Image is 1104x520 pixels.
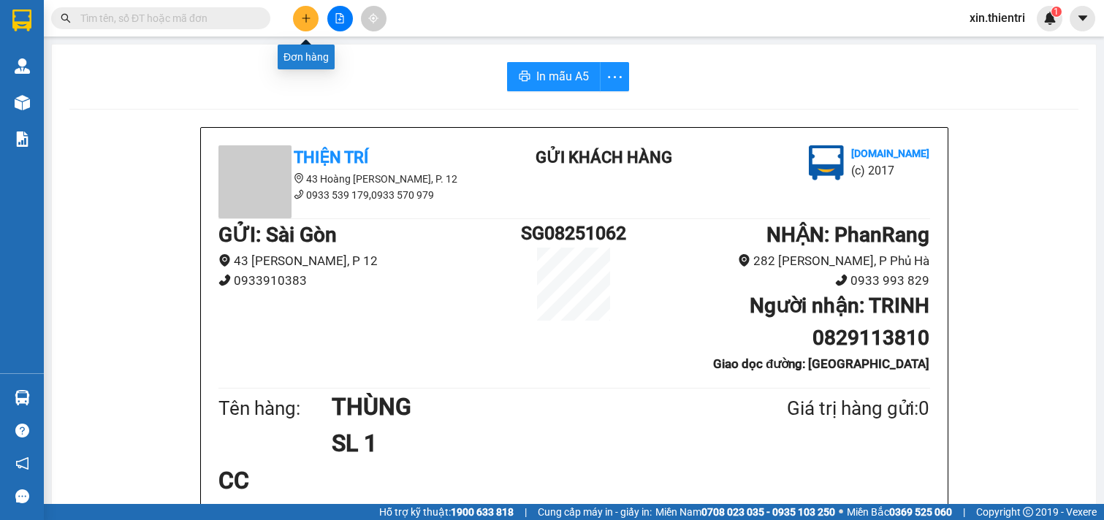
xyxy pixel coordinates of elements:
span: 1 [1054,7,1059,17]
h1: SL 1 [332,425,716,462]
button: plus [293,6,319,31]
li: 0933910383 [218,271,515,291]
span: ⚪️ [839,509,843,515]
span: copyright [1023,507,1033,517]
span: notification [15,456,29,470]
h1: THÙNG [332,389,716,425]
button: aim [361,6,387,31]
span: more [601,68,628,86]
img: logo.jpg [809,145,844,180]
strong: 0369 525 060 [889,506,952,518]
div: Tên hàng: [218,394,332,424]
li: 0933 539 179,0933 570 979 [218,187,481,203]
span: environment [294,173,304,183]
input: Tìm tên, số ĐT hoặc mã đơn [80,10,253,26]
img: warehouse-icon [15,58,30,74]
strong: 0708 023 035 - 0935 103 250 [701,506,835,518]
span: In mẫu A5 [536,67,589,85]
span: plus [301,13,311,23]
span: phone [835,274,848,286]
b: Người nhận : TRINH 0829113810 [750,294,929,350]
span: search [61,13,71,23]
span: Hỗ trợ kỹ thuật: [379,504,514,520]
div: Giá trị hàng gửi: 0 [716,394,929,424]
h1: SG08251062 [514,219,633,248]
span: aim [368,13,378,23]
img: logo-vxr [12,9,31,31]
b: NHẬN : PhanRang [766,223,929,247]
span: phone [294,189,304,199]
span: Cung cấp máy in - giấy in: [538,504,652,520]
span: caret-down [1076,12,1089,25]
span: xin.thientri [958,9,1037,27]
img: icon-new-feature [1043,12,1057,25]
button: file-add [327,6,353,31]
li: 43 Hoàng [PERSON_NAME], P. 12 [218,171,481,187]
li: 0933 993 829 [633,271,930,291]
span: message [15,489,29,503]
li: 282 [PERSON_NAME], P Phủ Hà [633,251,930,271]
img: solution-icon [15,131,30,147]
img: warehouse-icon [15,95,30,110]
span: file-add [335,13,345,23]
span: Miền Bắc [847,504,952,520]
b: Gửi khách hàng [536,148,672,167]
span: environment [218,254,231,267]
span: environment [738,254,750,267]
button: caret-down [1070,6,1095,31]
img: warehouse-icon [15,390,30,405]
span: printer [519,70,530,84]
button: more [600,62,629,91]
sup: 1 [1051,7,1062,17]
span: | [963,504,965,520]
li: 43 [PERSON_NAME], P 12 [218,251,515,271]
li: (c) 2017 [851,161,929,180]
b: Thiện Trí [294,148,368,167]
strong: 1900 633 818 [451,506,514,518]
span: | [525,504,527,520]
div: CC [218,462,453,499]
span: question-circle [15,424,29,437]
b: Giao dọc đường: [GEOGRAPHIC_DATA] [713,356,929,371]
button: printerIn mẫu A5 [507,62,601,91]
span: Miền Nam [655,504,835,520]
span: phone [218,274,231,286]
b: [DOMAIN_NAME] [851,148,929,159]
b: GỬI : Sài Gòn [218,223,337,247]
